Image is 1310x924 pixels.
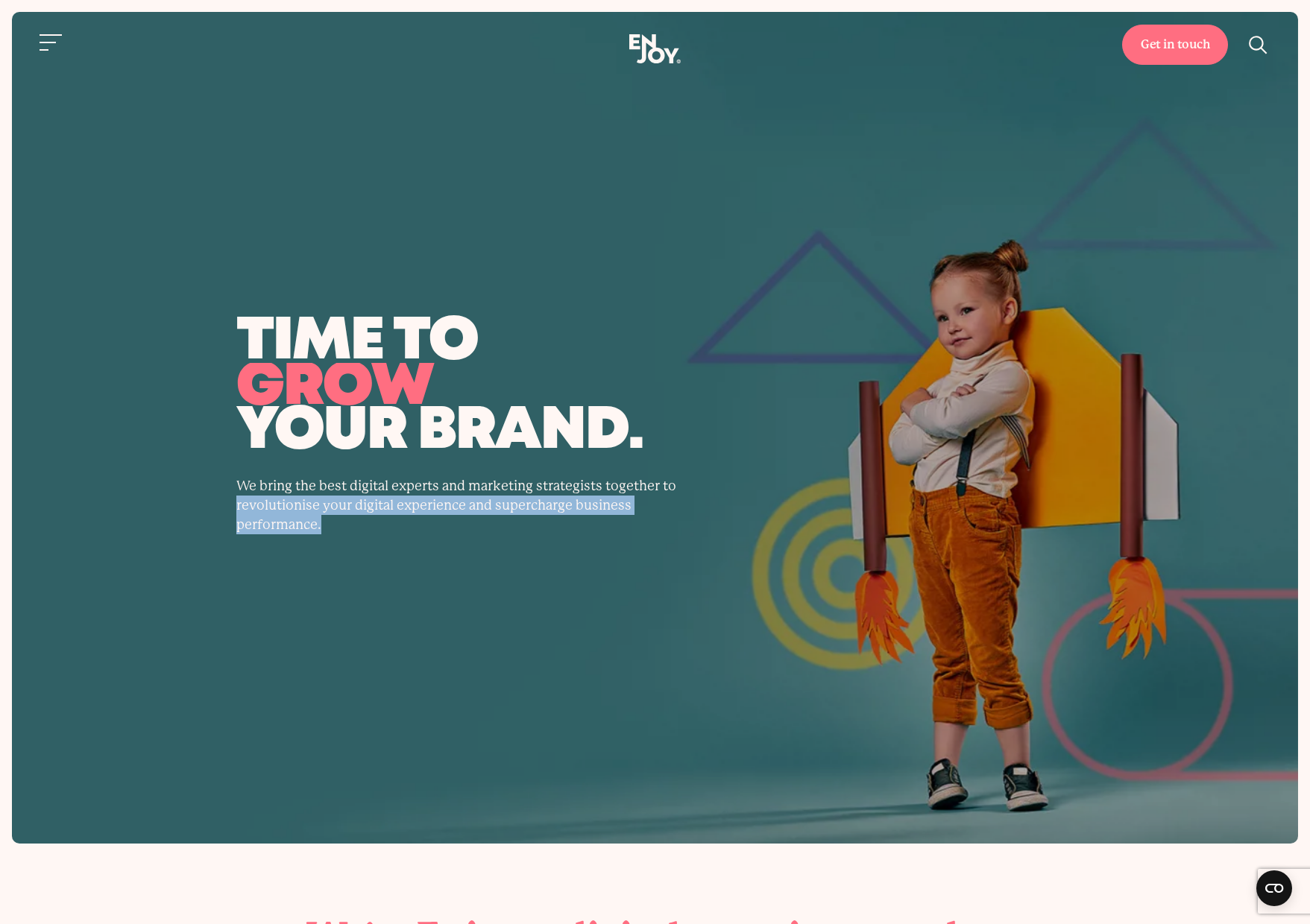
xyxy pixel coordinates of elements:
[236,411,1074,452] span: your brand.
[36,27,67,58] button: Site navigation
[1122,25,1228,65] a: Get in touch
[1243,29,1274,60] button: Site search
[236,363,434,412] span: grow
[1256,870,1292,906] button: Open CMP widget
[236,322,1074,363] span: time to
[236,476,684,534] p: We bring the best digital experts and marketing strategists together to revolutionise your digita...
